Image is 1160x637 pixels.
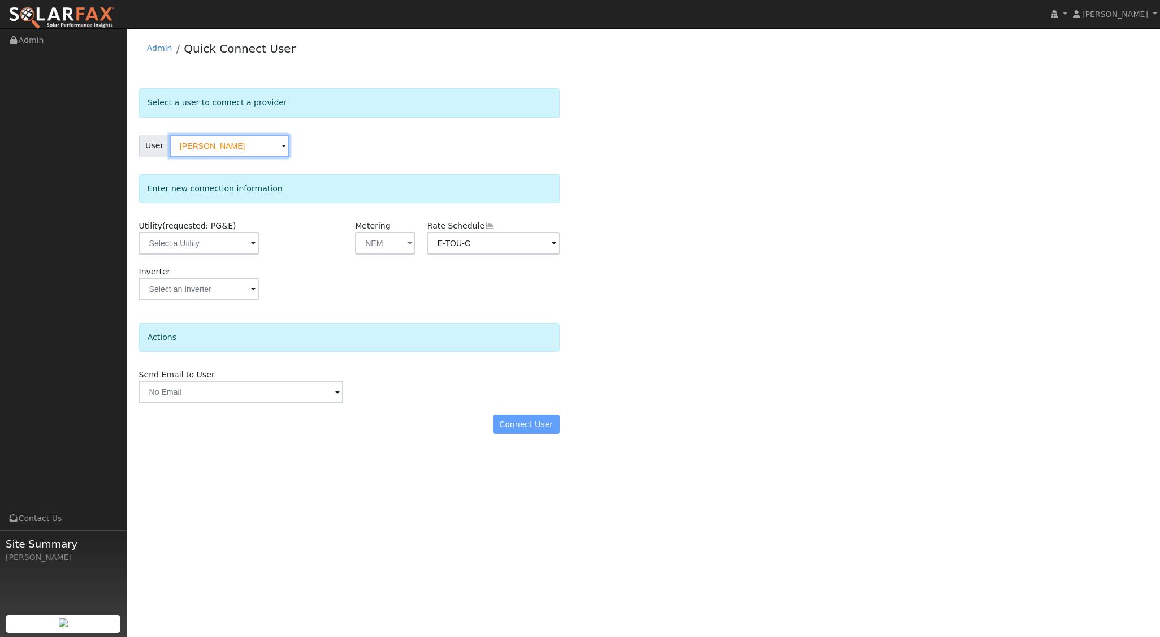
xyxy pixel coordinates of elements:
[6,536,121,552] span: Site Summary
[139,220,236,232] label: Utility
[355,232,415,255] button: NEM
[59,618,68,627] img: retrieve
[139,88,560,117] div: Select a user to connect a provider
[355,220,391,232] label: Metering
[170,135,289,157] input: Select a User
[139,369,215,381] label: Send Email to User
[139,174,560,203] div: Enter new connection information
[8,6,115,30] img: SolarFax
[1082,10,1148,19] span: [PERSON_NAME]
[427,220,495,232] label: Rate Schedule
[162,221,236,230] span: (requested: PG&E)
[139,266,171,278] label: Inverter
[139,381,344,403] input: No Email
[147,44,172,53] a: Admin
[139,232,259,255] input: Select a Utility
[139,278,259,300] input: Select an Inverter
[184,42,296,55] a: Quick Connect User
[139,135,170,157] span: User
[6,552,121,563] div: [PERSON_NAME]
[139,323,560,352] div: Actions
